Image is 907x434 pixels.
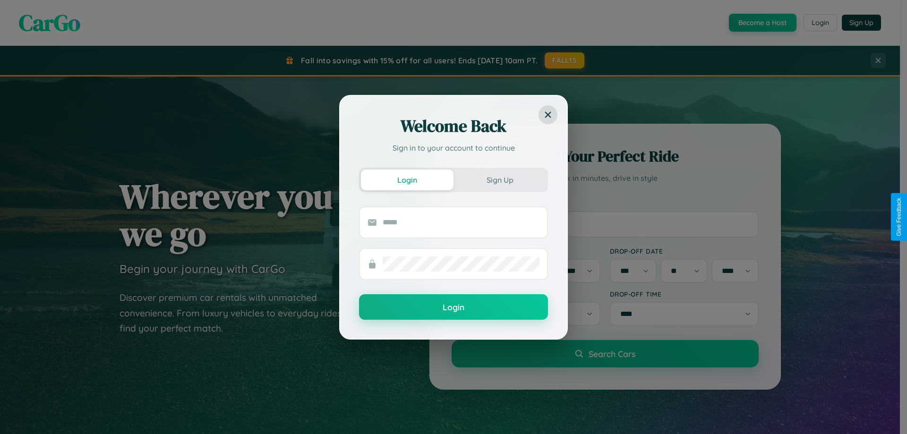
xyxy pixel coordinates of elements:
div: Give Feedback [896,198,902,236]
p: Sign in to your account to continue [359,142,548,153]
h2: Welcome Back [359,115,548,137]
button: Sign Up [453,170,546,190]
button: Login [359,294,548,320]
button: Login [361,170,453,190]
